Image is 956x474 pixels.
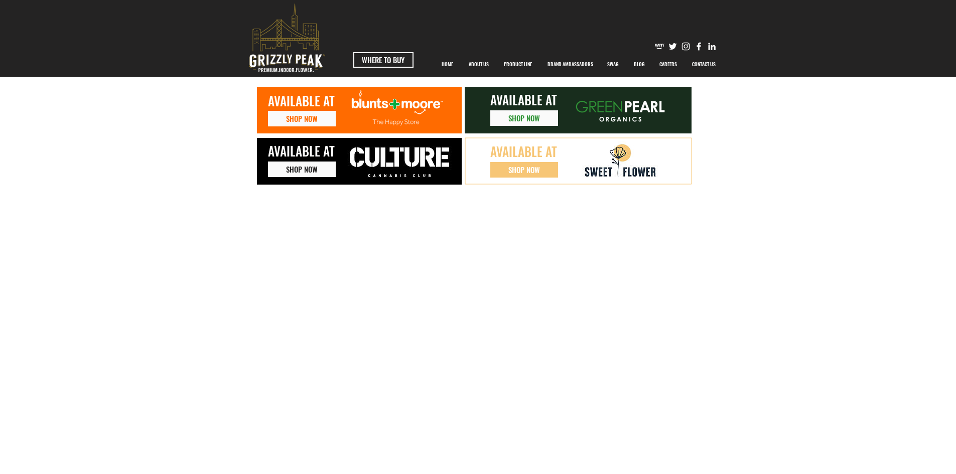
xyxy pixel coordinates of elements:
[268,91,335,110] span: AVAILABLE AT
[602,52,624,77] p: SWAG
[490,90,557,109] span: AVAILABLE AT
[496,52,540,77] a: PRODUCT LINE
[286,164,318,175] span: SHOP NOW
[249,4,325,72] svg: premium-indoor-flower
[508,165,540,175] span: SHOP NOW
[490,162,558,178] a: SHOP NOW
[353,52,414,68] a: WHERE TO BUY
[464,52,494,77] p: ABOUT US
[434,52,461,77] a: HOME
[362,55,404,65] span: WHERE TO BUY
[654,41,717,52] ul: Social Bar
[600,52,626,77] a: SWAG
[582,141,658,181] img: SF_Logo.jpg
[268,141,335,160] span: AVAILABLE AT
[652,52,685,77] a: CAREERS
[540,52,600,77] div: BRAND AMBASSADORS
[626,52,652,77] a: BLOG
[490,110,558,126] a: SHOP NOW
[286,113,318,124] span: SHOP NOW
[680,41,691,52] img: Instagram
[437,52,458,77] p: HOME
[268,162,336,177] a: SHOP NOW
[694,41,704,52] img: Facebook
[434,52,724,77] nav: Site
[707,41,717,52] img: Likedin
[565,90,675,130] img: Logosweb-02.png
[542,52,598,77] p: BRAND AMBASSADORS
[461,52,496,77] a: ABOUT US
[490,142,557,161] span: AVAILABLE AT
[629,52,650,77] p: BLOG
[339,90,457,133] img: Logosweb_Mesa de trabajo 1.png
[687,52,721,77] p: CONTACT US
[654,52,682,77] p: CAREERS
[667,41,678,52] img: Twitter
[508,113,540,123] span: SHOP NOW
[654,41,665,52] img: weedmaps
[685,52,724,77] a: CONTACT US
[339,142,460,182] img: culture-logo-h.jpg
[268,111,336,126] a: SHOP NOW
[499,52,537,77] p: PRODUCT LINE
